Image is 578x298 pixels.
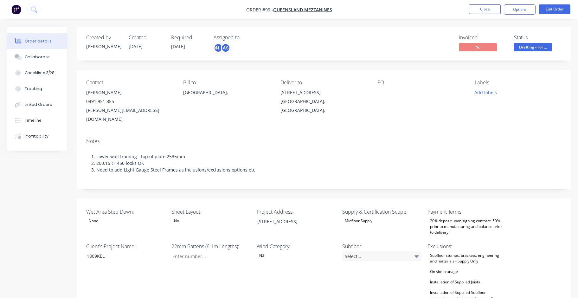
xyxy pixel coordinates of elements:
[86,217,101,225] div: None
[475,80,562,86] div: Labels
[86,88,173,97] div: [PERSON_NAME]
[167,251,251,261] input: Enter number...
[86,43,121,50] div: [PERSON_NAME]
[427,251,507,265] div: Subfloor stumps, brackets, engineering and materials - Supply Only
[246,7,273,13] span: Order #99 -
[342,251,421,261] div: Select...
[25,70,55,76] div: Checklists 3/28
[342,243,421,250] label: Subfloor:
[257,251,267,260] div: N3
[514,35,562,41] div: Status
[427,217,507,236] div: 20% deposit upon signing contract. 50% prior to manufacturing and balance prior to delivery.
[86,208,165,216] label: Wet Area Step Down:
[86,88,173,124] div: [PERSON_NAME]0491 951 855[PERSON_NAME][EMAIL_ADDRESS][DOMAIN_NAME]
[7,128,67,144] button: Profitability
[183,88,270,108] div: [GEOGRAPHIC_DATA],
[280,88,367,97] div: [STREET_ADDRESS]
[7,33,67,49] button: Order details
[86,243,165,250] label: Client's Project Name:
[514,43,552,53] button: Drafting - For ...
[86,138,562,144] div: Notes
[427,278,483,286] div: Installation of Supplied Joists
[86,106,173,124] div: [PERSON_NAME][EMAIL_ADDRESS][DOMAIN_NAME]
[342,208,421,216] label: Supply & Certification Scope:
[7,81,67,97] button: Tracking
[25,102,52,107] div: Linked Orders
[514,43,552,51] span: Drafting - For ...
[459,43,497,51] span: No
[25,118,42,123] div: Timeline
[11,5,21,14] img: Factory
[427,208,507,216] label: Payment Terms
[183,88,270,97] div: [GEOGRAPHIC_DATA],
[214,43,223,53] div: [PERSON_NAME]
[252,217,331,226] div: [STREET_ADDRESS]
[25,86,42,92] div: Tracking
[471,88,500,97] button: Add labels
[469,4,501,14] button: Close
[7,97,67,113] button: Linked Orders
[257,243,336,250] label: Wind Category:
[214,35,277,41] div: Assigned to
[280,80,367,86] div: Deliver to
[342,217,375,225] div: Midfloor Supply
[7,65,67,81] button: Checklists 3/28
[280,97,367,115] div: [GEOGRAPHIC_DATA], [GEOGRAPHIC_DATA],
[427,243,507,250] label: Exclusions:
[86,35,121,41] div: Created by
[129,35,164,41] div: Created
[280,88,367,115] div: [STREET_ADDRESS][GEOGRAPHIC_DATA], [GEOGRAPHIC_DATA],
[257,208,336,216] label: Project Address:
[183,80,270,86] div: Bill to
[273,7,332,13] a: Queensland Mezzanines
[377,80,464,86] div: PO
[171,243,251,250] label: 22mm Battens (6.1m Lengths):
[86,80,173,86] div: Contact
[171,217,182,225] div: No
[82,251,161,261] div: 1809KEL
[25,133,48,139] div: Profitability
[86,147,562,179] div: 1. Lower wall framing - top of plate 2535mm 2. 200.15 @ 450 looks OK 3. Need to add Light Gauge S...
[221,43,230,53] div: AS
[459,35,506,41] div: Invoiced
[171,35,206,41] div: Required
[7,49,67,65] button: Collaborate
[25,54,50,60] div: Collaborate
[129,43,143,49] span: [DATE]
[539,4,570,14] button: Edit Order
[504,4,536,15] button: Options
[214,43,230,53] button: [PERSON_NAME]AS
[171,208,251,216] label: Sheet Layout:
[25,38,52,44] div: Order details
[427,268,460,276] div: On site cranage
[86,97,173,106] div: 0491 951 855
[7,113,67,128] button: Timeline
[171,43,185,49] span: [DATE]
